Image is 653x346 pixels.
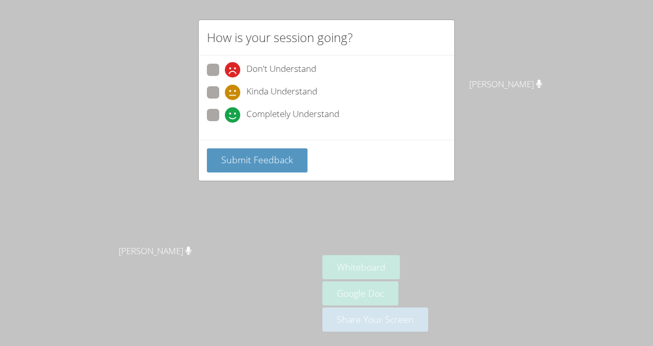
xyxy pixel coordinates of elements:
[221,153,293,166] span: Submit Feedback
[246,62,316,78] span: Don't Understand
[207,28,353,47] h2: How is your session going?
[207,148,308,172] button: Submit Feedback
[246,107,339,123] span: Completely Understand
[246,85,317,100] span: Kinda Understand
